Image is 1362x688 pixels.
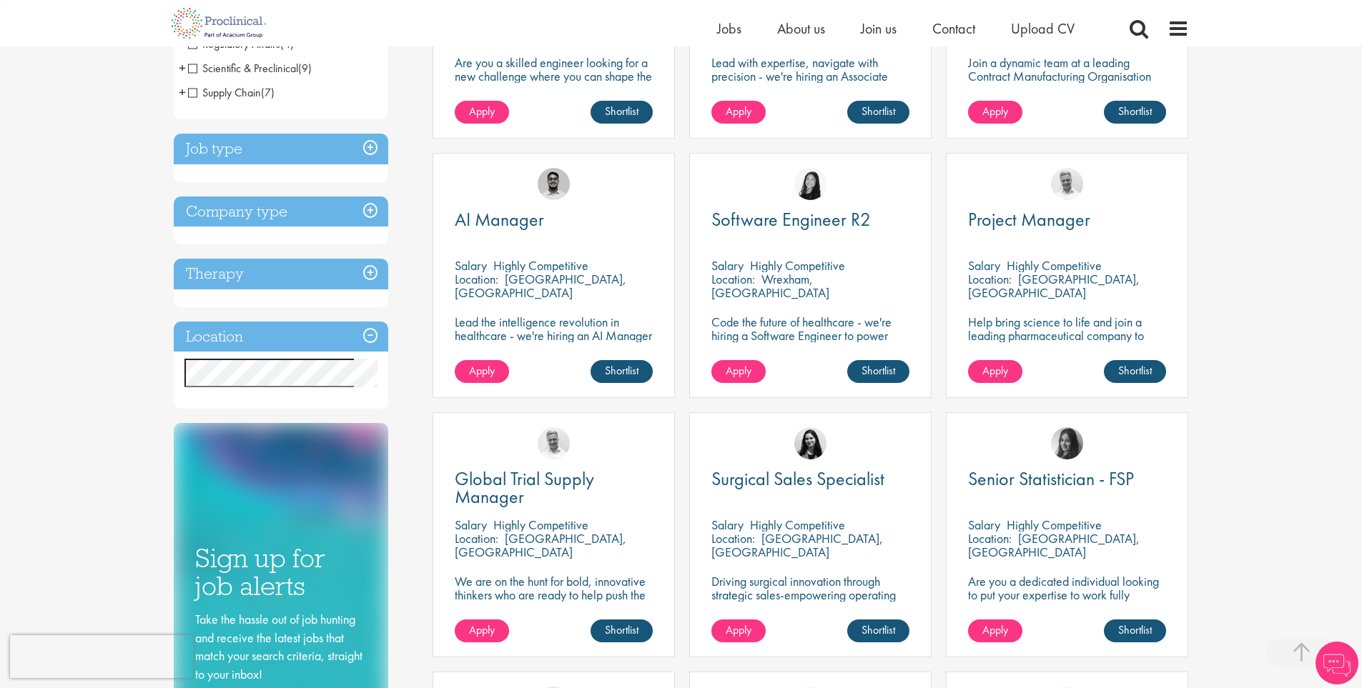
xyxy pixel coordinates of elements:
[1051,168,1083,200] img: Joshua Bye
[711,101,766,124] a: Apply
[455,530,626,560] p: [GEOGRAPHIC_DATA], [GEOGRAPHIC_DATA]
[455,56,653,110] p: Are you a skilled engineer looking for a new challenge where you can shape the future of healthca...
[777,19,825,38] a: About us
[968,101,1022,124] a: Apply
[711,56,909,124] p: Lead with expertise, navigate with precision - we're hiring an Associate Director to shape regula...
[711,467,884,491] span: Surgical Sales Specialist
[455,360,509,383] a: Apply
[847,619,909,642] a: Shortlist
[455,271,626,301] p: [GEOGRAPHIC_DATA], [GEOGRAPHIC_DATA]
[711,315,909,369] p: Code the future of healthcare - we're hiring a Software Engineer to power innovation and precisio...
[469,622,495,637] span: Apply
[861,19,897,38] a: Join us
[968,360,1022,383] a: Apply
[455,517,487,533] span: Salary
[455,101,509,124] a: Apply
[1104,101,1166,124] a: Shortlist
[1007,517,1102,533] p: Highly Competitive
[982,104,1008,119] span: Apply
[538,168,570,200] img: Timothy Deschamps
[174,196,388,227] h3: Company type
[968,530,1140,560] p: [GEOGRAPHIC_DATA], [GEOGRAPHIC_DATA]
[455,211,653,229] a: AI Manager
[493,517,588,533] p: Highly Competitive
[469,104,495,119] span: Apply
[847,360,909,383] a: Shortlist
[932,19,975,38] a: Contact
[455,470,653,506] a: Global Trial Supply Manager
[1316,642,1358,684] img: Chatbot
[195,544,367,599] h3: Sign up for job alerts
[711,211,909,229] a: Software Engineer R2
[711,207,871,231] span: Software Engineer R2
[455,619,509,642] a: Apply
[847,101,909,124] a: Shortlist
[794,168,826,200] img: Numhom Sudsok
[188,61,312,76] span: Scientific & Preclinical
[711,619,766,642] a: Apply
[591,360,653,383] a: Shortlist
[455,315,653,369] p: Lead the intelligence revolution in healthcare - we're hiring an AI Manager to transform patient ...
[493,257,588,274] p: Highly Competitive
[968,517,1000,533] span: Salary
[968,315,1166,369] p: Help bring science to life and join a leading pharmaceutical company to play a key role in overse...
[711,271,755,287] span: Location:
[298,61,312,76] span: (9)
[1011,19,1075,38] a: Upload CV
[10,635,193,678] iframe: reCAPTCHA
[179,81,186,103] span: +
[188,61,298,76] span: Scientific & Preclinical
[455,271,498,287] span: Location:
[968,271,1012,287] span: Location:
[982,363,1008,378] span: Apply
[968,574,1166,615] p: Are you a dedicated individual looking to put your expertise to work fully flexibly in a remote p...
[711,271,829,301] p: Wrexham, [GEOGRAPHIC_DATA]
[711,360,766,383] a: Apply
[968,470,1166,488] a: Senior Statistician - FSP
[1104,619,1166,642] a: Shortlist
[711,530,883,560] p: [GEOGRAPHIC_DATA], [GEOGRAPHIC_DATA]
[188,85,261,100] span: Supply Chain
[1051,427,1083,459] img: Heidi Hennigan
[726,104,751,119] span: Apply
[188,85,275,100] span: Supply Chain
[968,211,1166,229] a: Project Manager
[711,257,744,274] span: Salary
[750,257,845,274] p: Highly Competitive
[717,19,741,38] a: Jobs
[968,257,1000,274] span: Salary
[455,467,594,509] span: Global Trial Supply Manager
[455,257,487,274] span: Salary
[261,85,275,100] span: (7)
[1007,257,1102,274] p: Highly Competitive
[726,622,751,637] span: Apply
[591,101,653,124] a: Shortlist
[726,363,751,378] span: Apply
[174,134,388,164] div: Job type
[794,427,826,459] img: Indre Stankeviciute
[982,622,1008,637] span: Apply
[469,363,495,378] span: Apply
[968,56,1166,124] p: Join a dynamic team at a leading Contract Manufacturing Organisation (CMO) and contribute to grou...
[750,517,845,533] p: Highly Competitive
[455,530,498,547] span: Location:
[711,470,909,488] a: Surgical Sales Specialist
[455,207,544,231] span: AI Manager
[174,259,388,289] h3: Therapy
[968,467,1134,491] span: Senior Statistician - FSP
[711,574,909,629] p: Driving surgical innovation through strategic sales-empowering operating rooms with cutting-edge ...
[968,530,1012,547] span: Location:
[1104,360,1166,383] a: Shortlist
[174,321,388,352] h3: Location
[968,207,1090,231] span: Project Manager
[179,57,186,79] span: +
